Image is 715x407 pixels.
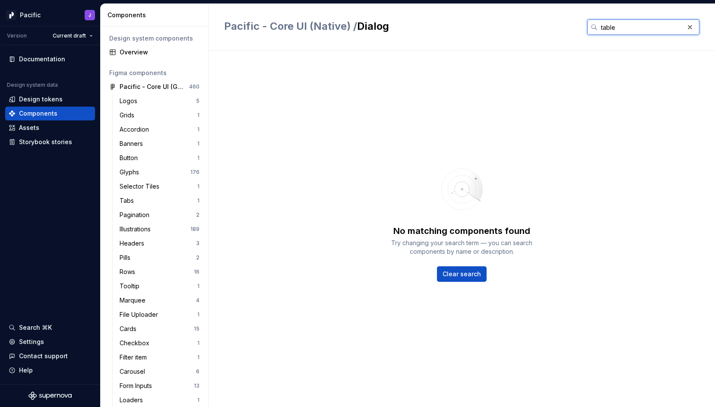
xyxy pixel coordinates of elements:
[120,196,137,205] div: Tabs
[120,82,184,91] div: Pacific - Core UI (Global)
[224,20,357,32] span: Pacific - Core UI (Native) /
[109,69,199,77] div: Figma components
[5,363,95,377] button: Help
[120,310,161,319] div: File Uploader
[197,197,199,204] div: 1
[19,366,33,375] div: Help
[120,282,143,290] div: Tooltip
[197,283,199,290] div: 1
[120,339,153,347] div: Checkbox
[196,240,199,247] div: 3
[19,138,72,146] div: Storybook stories
[120,182,163,191] div: Selector Tiles
[116,208,203,222] a: Pagination2
[108,11,205,19] div: Components
[5,135,95,149] a: Storybook stories
[19,55,65,63] div: Documentation
[19,338,44,346] div: Settings
[384,239,540,256] div: Try changing your search term — you can search components by name or description.
[194,325,199,332] div: 15
[197,397,199,404] div: 1
[120,239,148,248] div: Headers
[120,168,142,177] div: Glyphs
[197,155,199,161] div: 1
[197,112,199,119] div: 1
[120,225,154,233] div: Illustrations
[120,253,134,262] div: Pills
[194,382,199,389] div: 13
[19,109,57,118] div: Components
[116,308,203,322] a: File Uploader1
[120,325,140,333] div: Cards
[116,251,203,265] a: Pills2
[5,121,95,135] a: Assets
[120,125,152,134] div: Accordion
[194,268,199,275] div: 16
[5,321,95,334] button: Search ⌘K
[120,139,146,148] div: Banners
[116,222,203,236] a: Illustrations189
[437,266,487,282] button: Clear search
[197,183,199,190] div: 1
[120,268,139,276] div: Rows
[120,211,153,219] div: Pagination
[5,92,95,106] a: Design tokens
[19,123,39,132] div: Assets
[49,30,97,42] button: Current draft
[116,94,203,108] a: Logos5
[7,32,27,39] div: Version
[106,45,203,59] a: Overview
[5,52,95,66] a: Documentation
[197,340,199,347] div: 1
[116,322,203,336] a: Cards15
[120,396,146,404] div: Loaders
[196,211,199,218] div: 2
[116,265,203,279] a: Rows16
[116,237,203,250] a: Headers3
[116,137,203,151] a: Banners1
[196,98,199,104] div: 5
[116,194,203,208] a: Tabs1
[116,180,203,193] a: Selector Tiles1
[120,97,141,105] div: Logos
[19,323,52,332] div: Search ⌘K
[120,296,149,305] div: Marquee
[197,140,199,147] div: 1
[120,154,141,162] div: Button
[116,365,203,379] a: Carousel6
[197,126,199,133] div: 1
[598,19,684,35] input: Search in components...
[89,12,91,19] div: J
[116,108,203,122] a: Grids1
[6,10,16,20] img: 8d0dbd7b-a897-4c39-8ca0-62fbda938e11.png
[120,353,150,362] div: Filter item
[197,311,199,318] div: 1
[190,169,199,176] div: 176
[443,270,481,278] span: Clear search
[116,379,203,393] a: Form Inputs13
[197,354,199,361] div: 1
[190,226,199,233] div: 189
[116,151,203,165] a: Button1
[28,391,72,400] svg: Supernova Logo
[5,107,95,120] a: Components
[53,32,86,39] span: Current draft
[224,19,577,33] h2: Dialog
[116,279,203,293] a: Tooltip1
[120,111,138,120] div: Grids
[120,382,155,390] div: Form Inputs
[116,123,203,136] a: Accordion1
[116,393,203,407] a: Loaders1
[116,336,203,350] a: Checkbox1
[189,83,199,90] div: 460
[120,48,199,57] div: Overview
[19,95,63,104] div: Design tokens
[393,225,530,237] div: No matching components found
[106,80,203,94] a: Pacific - Core UI (Global)460
[7,82,58,88] div: Design system data
[116,293,203,307] a: Marquee4
[109,34,199,43] div: Design system components
[19,352,68,360] div: Contact support
[116,165,203,179] a: Glyphs176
